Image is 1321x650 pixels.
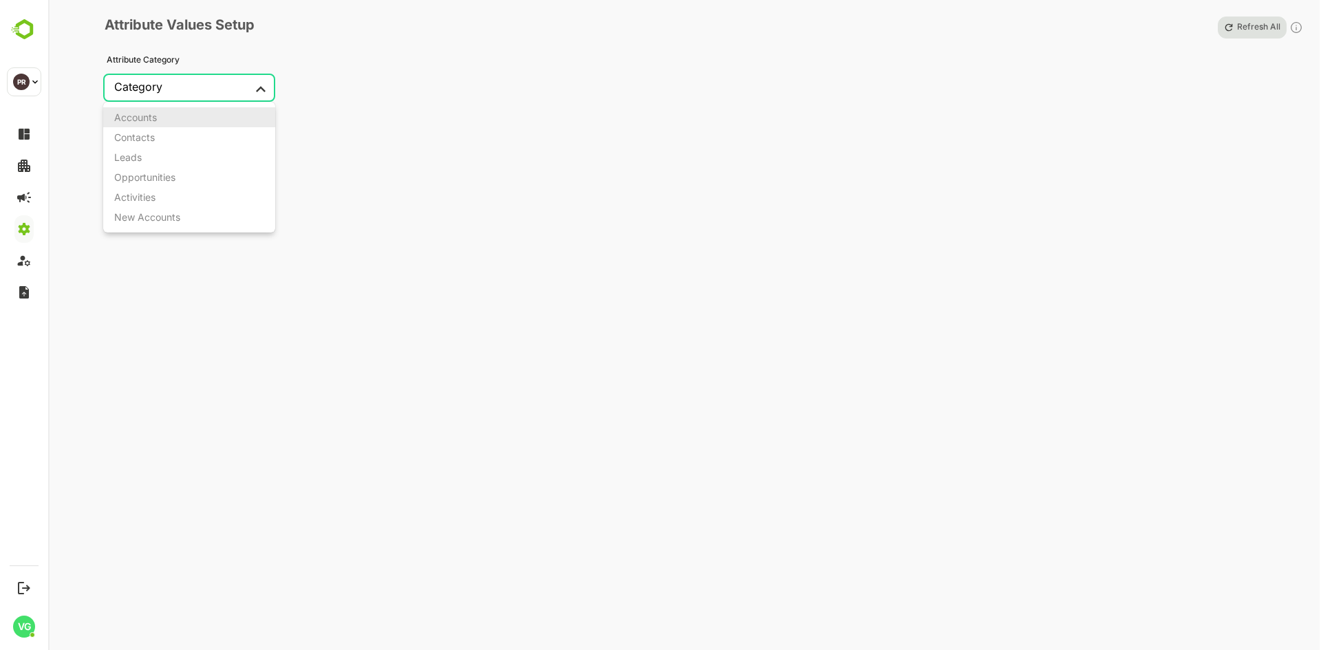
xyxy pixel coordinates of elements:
div: New Accounts [114,211,180,223]
div: Accounts [114,111,157,123]
div: Opportunities [114,171,175,183]
div: Contacts [114,131,155,143]
div: Activities [114,191,155,203]
div: Leads [114,151,142,163]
